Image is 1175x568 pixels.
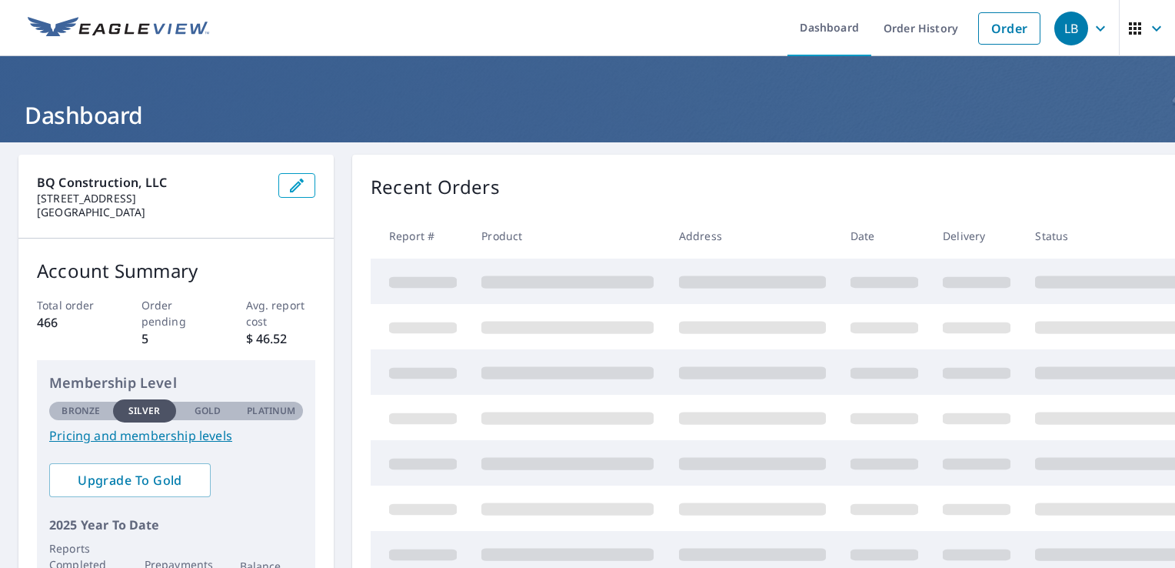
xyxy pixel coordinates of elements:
[49,516,303,534] p: 2025 Year To Date
[28,17,209,40] img: EV Logo
[49,463,211,497] a: Upgrade To Gold
[469,213,666,259] th: Product
[37,257,315,285] p: Account Summary
[667,213,838,259] th: Address
[371,213,469,259] th: Report #
[246,297,316,329] p: Avg. report cost
[247,404,295,418] p: Platinum
[37,173,266,192] p: BQ Construction, LLC
[37,192,266,205] p: [STREET_ADDRESS]
[371,173,500,201] p: Recent Orders
[246,329,316,348] p: $ 46.52
[37,297,107,313] p: Total order
[49,426,303,445] a: Pricing and membership levels
[930,213,1023,259] th: Delivery
[37,313,107,332] p: 466
[128,404,161,418] p: Silver
[141,297,211,329] p: Order pending
[978,12,1040,45] a: Order
[1054,12,1088,45] div: LB
[141,329,211,348] p: 5
[49,373,303,393] p: Membership Level
[838,213,930,259] th: Date
[62,404,100,418] p: Bronze
[37,205,266,219] p: [GEOGRAPHIC_DATA]
[18,99,1157,131] h1: Dashboard
[62,472,198,489] span: Upgrade To Gold
[195,404,221,418] p: Gold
